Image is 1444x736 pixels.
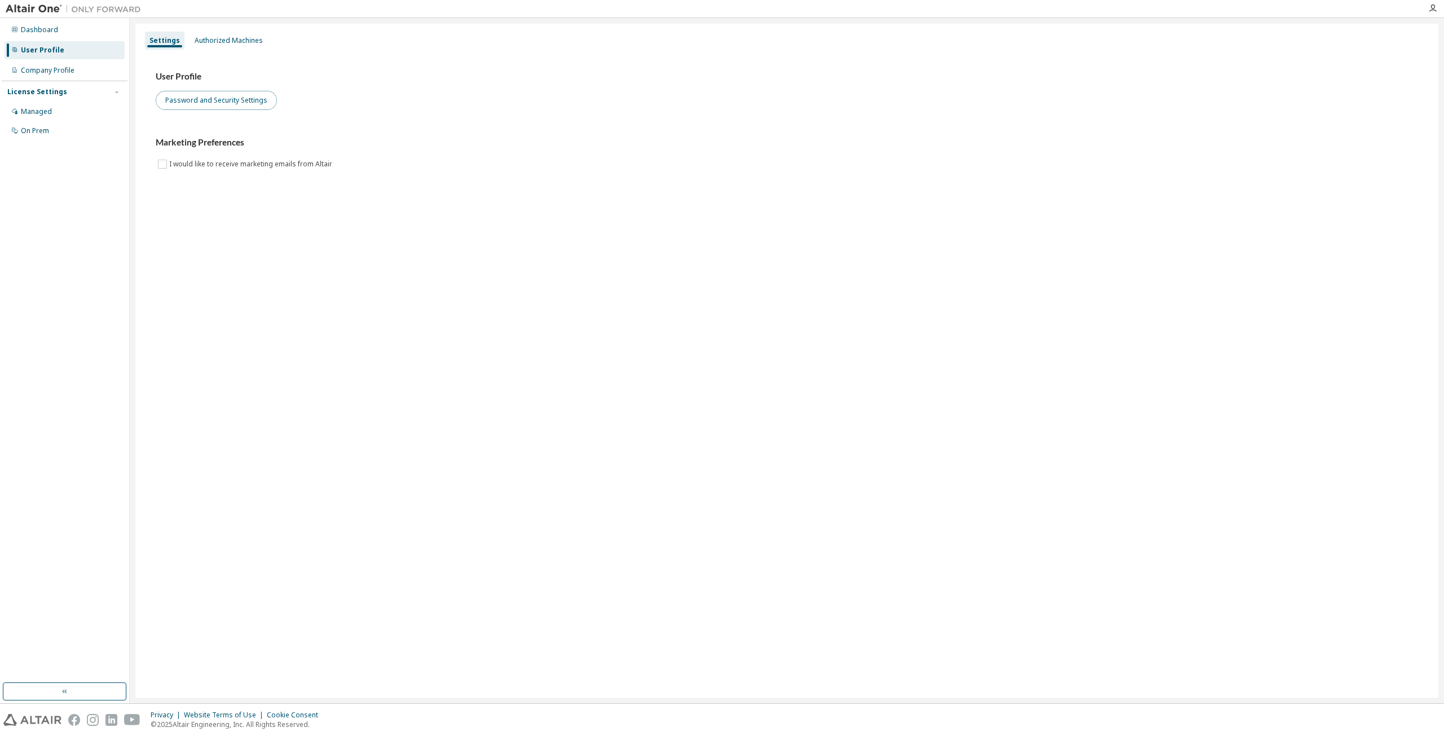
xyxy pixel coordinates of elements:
div: User Profile [21,46,64,55]
img: altair_logo.svg [3,714,61,726]
img: Altair One [6,3,147,15]
div: Website Terms of Use [184,711,267,720]
div: Privacy [151,711,184,720]
div: Dashboard [21,25,58,34]
h3: Marketing Preferences [156,137,1418,148]
div: On Prem [21,126,49,135]
button: Password and Security Settings [156,91,277,110]
div: Cookie Consent [267,711,325,720]
img: linkedin.svg [105,714,117,726]
div: Settings [149,36,180,45]
div: Company Profile [21,66,74,75]
div: Managed [21,107,52,116]
img: youtube.svg [124,714,140,726]
div: License Settings [7,87,67,96]
p: © 2025 Altair Engineering, Inc. All Rights Reserved. [151,720,325,729]
h3: User Profile [156,71,1418,82]
img: instagram.svg [87,714,99,726]
div: Authorized Machines [195,36,263,45]
img: facebook.svg [68,714,80,726]
label: I would like to receive marketing emails from Altair [169,157,334,171]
